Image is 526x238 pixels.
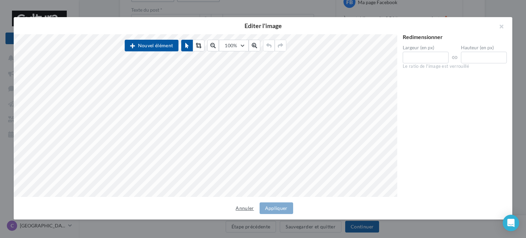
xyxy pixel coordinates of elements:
[403,45,449,50] label: Largeur (en px)
[461,45,507,50] label: Hauteur (en px)
[503,215,519,231] div: Open Intercom Messenger
[233,204,256,212] button: Annuler
[219,40,248,51] button: 100%
[403,34,507,40] div: Redimensionner
[125,40,178,51] button: Nouvel élément
[25,23,501,29] h2: Editer l'image
[403,63,507,70] div: Le ratio de l'image est verrouillé
[260,202,293,214] button: Appliquer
